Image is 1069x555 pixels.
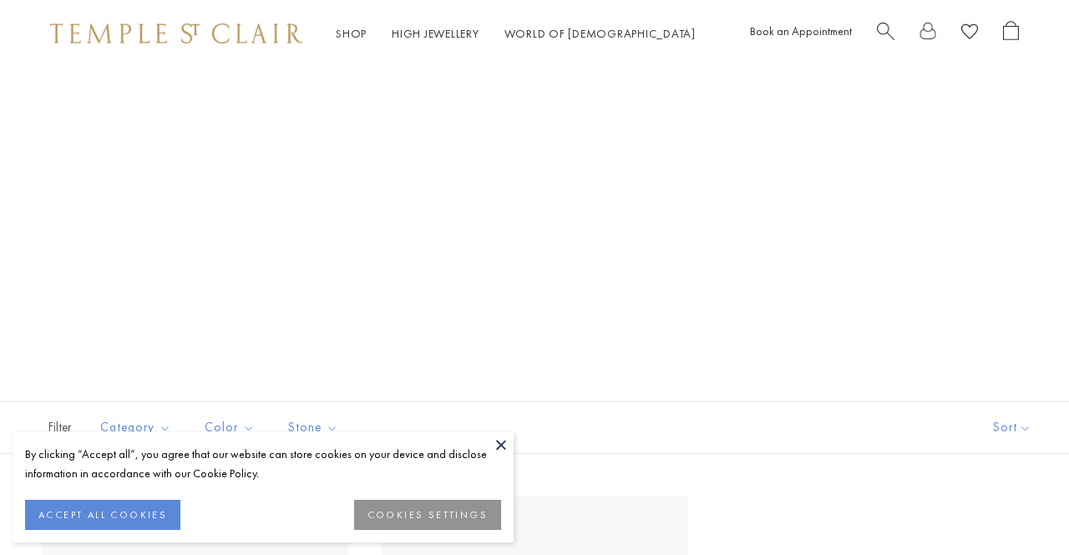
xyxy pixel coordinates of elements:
[1003,21,1019,47] a: Open Shopping Bag
[955,402,1069,453] button: Show sort by
[877,21,894,47] a: Search
[25,445,501,483] div: By clicking “Accept all”, you agree that our website can store cookies on your device and disclos...
[50,23,302,43] img: Temple St. Clair
[392,26,479,41] a: High JewelleryHigh Jewellery
[276,409,351,446] button: Stone
[336,26,367,41] a: ShopShop
[750,23,852,38] a: Book an Appointment
[280,417,351,438] span: Stone
[196,417,267,438] span: Color
[504,26,696,41] a: World of [DEMOGRAPHIC_DATA]World of [DEMOGRAPHIC_DATA]
[25,500,180,530] button: ACCEPT ALL COOKIES
[961,21,978,47] a: View Wishlist
[192,409,267,446] button: Color
[92,417,184,438] span: Category
[336,23,696,44] nav: Main navigation
[354,500,501,530] button: COOKIES SETTINGS
[985,476,1052,538] iframe: Gorgias live chat messenger
[88,409,184,446] button: Category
